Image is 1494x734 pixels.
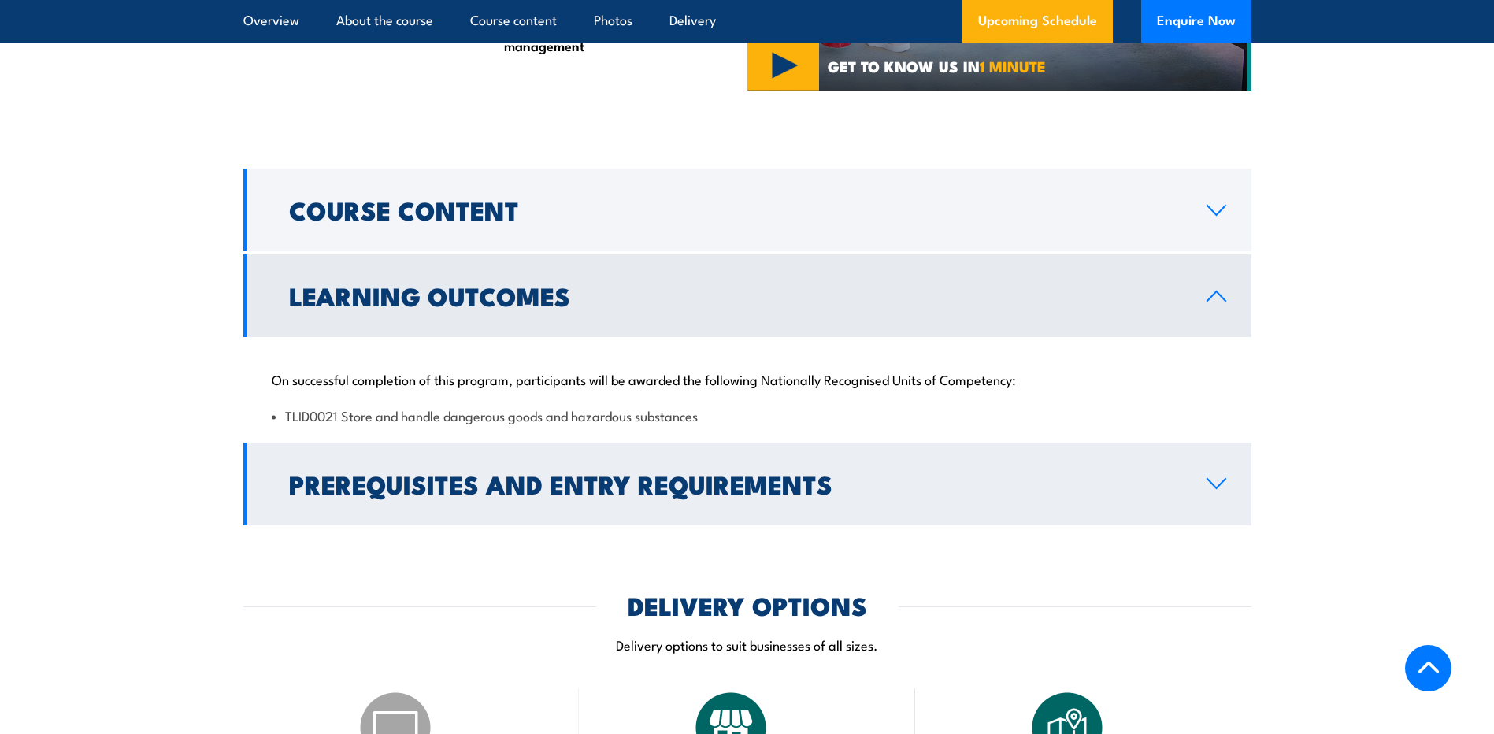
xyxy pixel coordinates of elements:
[828,59,1046,73] span: GET TO KNOW US IN
[272,371,1223,387] p: On successful completion of this program, participants will be awarded the following Nationally R...
[243,254,1251,337] a: Learning Outcomes
[481,18,675,55] li: Risk assessment and management
[243,636,1251,654] p: Delivery options to suit businesses of all sizes.
[272,406,1223,424] li: TLID0021 Store and handle dangerous goods and hazardous substances
[243,443,1251,525] a: Prerequisites and Entry Requirements
[289,473,1181,495] h2: Prerequisites and Entry Requirements
[289,198,1181,221] h2: Course Content
[289,284,1181,306] h2: Learning Outcomes
[243,169,1251,251] a: Course Content
[628,594,867,616] h2: DELIVERY OPTIONS
[980,54,1046,77] strong: 1 MINUTE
